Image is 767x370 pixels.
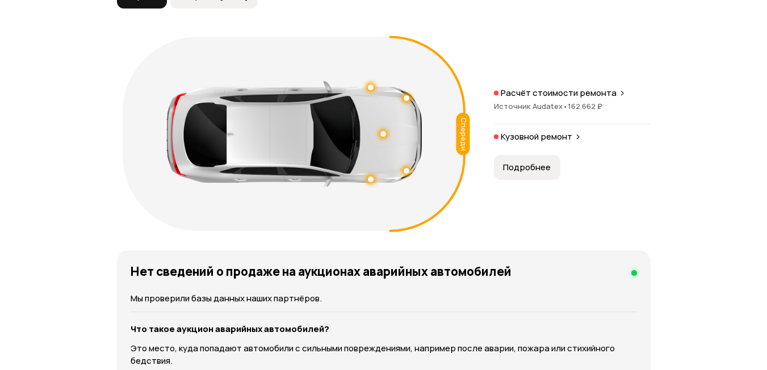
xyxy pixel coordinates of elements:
[503,162,551,173] span: Подробнее
[131,292,637,305] p: Мы проверили базы данных наших партнёров.
[501,87,617,99] p: Расчёт стоимости ремонта
[494,101,568,111] span: Источник Audatex
[131,323,329,335] strong: Что такое аукцион аварийных автомобилей?
[131,264,512,279] h4: Нет сведений о продаже на аукционах аварийных автомобилей
[131,342,637,367] p: Это место, куда попадают автомобили с сильными повреждениями, например после аварии, пожара или с...
[456,112,470,155] div: Спереди
[501,131,572,142] p: Кузовной ремонт
[568,101,602,111] span: 162 662 ₽
[494,155,560,180] button: Подробнее
[563,101,568,111] span: •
